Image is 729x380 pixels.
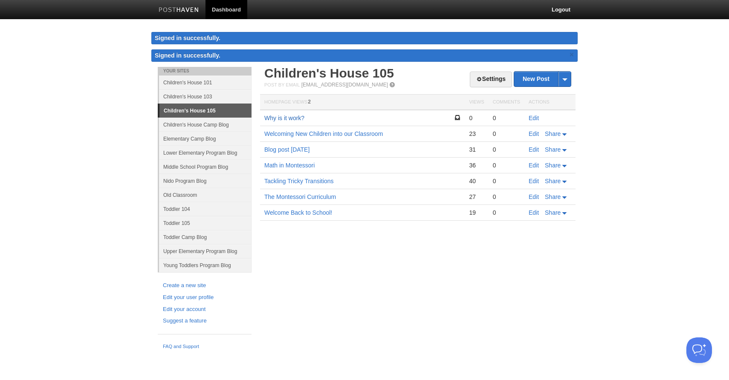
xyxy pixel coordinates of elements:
a: Why is it work? [264,115,304,121]
a: Children's House 101 [159,75,252,89]
iframe: Help Scout Beacon - Open [686,337,712,363]
a: Math in Montessori [264,162,315,169]
a: Toddler Camp Blog [159,230,252,244]
span: Share [545,209,561,216]
a: Nido Program Blog [159,174,252,188]
div: 0 [493,209,520,216]
img: Posthaven-bar [159,7,199,14]
a: Children's House 105 [264,66,394,80]
a: Edit [529,178,539,184]
a: Toddler 105 [159,216,252,230]
div: 27 [469,193,484,201]
a: [EMAIL_ADDRESS][DOMAIN_NAME] [301,82,388,88]
a: The Montessori Curriculum [264,193,336,200]
div: 0 [493,161,520,169]
a: Edit your account [163,305,246,314]
a: Edit [529,162,539,169]
div: 40 [469,177,484,185]
a: Suggest a feature [163,317,246,325]
div: Signed in successfully. [151,32,578,44]
span: 2 [308,99,311,105]
span: Share [545,193,561,200]
div: 31 [469,146,484,153]
a: Blog post [DATE] [264,146,310,153]
a: Elementary Camp Blog [159,132,252,146]
div: 0 [493,114,520,122]
a: Upper Elementary Program Blog [159,244,252,258]
a: Middle School Program Blog [159,160,252,174]
a: Toddler 104 [159,202,252,216]
a: Create a new site [163,281,246,290]
th: Views [465,95,488,110]
div: 19 [469,209,484,216]
a: Settings [470,72,512,87]
th: Comments [489,95,524,110]
div: 36 [469,161,484,169]
li: Your Sites [158,67,252,75]
a: Children's House 105 [159,104,252,118]
a: Edit [529,115,539,121]
a: New Post [514,72,571,86]
a: Edit your user profile [163,293,246,302]
a: Welcoming New Children into our Classroom [264,130,383,137]
th: Homepage Views [260,95,465,110]
span: Signed in successfully. [155,52,220,59]
a: Welcome Back to School! [264,209,332,216]
a: Edit [529,193,539,200]
div: 0 [493,146,520,153]
span: Share [545,146,561,153]
div: 0 [493,193,520,201]
a: Edit [529,130,539,137]
a: Young Toddlers Program Blog [159,258,252,272]
a: Edit [529,209,539,216]
a: Children's House 103 [159,89,252,104]
a: Old Classroom [159,188,252,202]
a: Children's House Camp Blog [159,118,252,132]
span: Post by Email [264,82,300,87]
a: Lower Elementary Program Blog [159,146,252,160]
a: Edit [529,146,539,153]
div: 0 [469,114,484,122]
div: 23 [469,130,484,138]
a: Tackling Tricky Transitions [264,178,334,184]
div: 0 [493,177,520,185]
span: Share [545,178,561,184]
span: Share [545,130,561,137]
th: Actions [524,95,576,110]
a: FAQ and Support [163,343,246,351]
div: 0 [493,130,520,138]
span: Share [545,162,561,169]
a: × [568,49,576,60]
